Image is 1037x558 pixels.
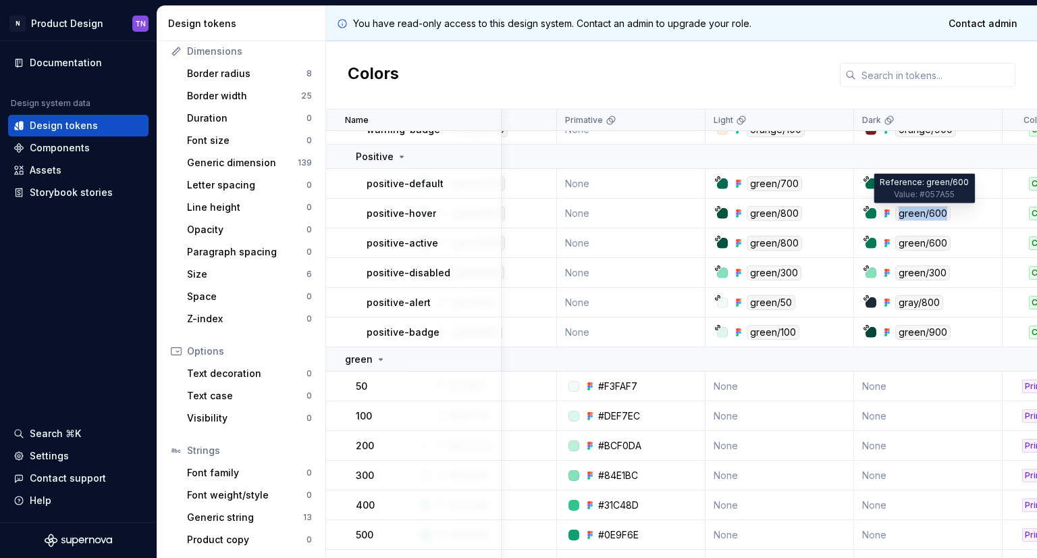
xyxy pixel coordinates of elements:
[8,182,149,203] a: Storybook stories
[187,466,307,480] div: Font family
[747,176,802,191] div: green/700
[345,115,369,126] p: Name
[182,219,317,240] a: Opacity0
[706,461,854,490] td: None
[345,353,373,366] p: green
[367,207,436,220] p: positive-hover
[557,318,706,347] td: None
[30,56,102,70] div: Documentation
[356,380,367,393] p: 50
[303,512,312,523] div: 13
[182,507,317,528] a: Generic string13
[862,115,881,126] p: Dark
[706,372,854,401] td: None
[895,325,951,340] div: green/900
[307,291,312,302] div: 0
[187,268,307,281] div: Size
[706,520,854,550] td: None
[367,177,444,191] p: positive-default
[8,490,149,511] button: Help
[11,98,90,109] div: Design system data
[706,401,854,431] td: None
[182,241,317,263] a: Paragraph spacing0
[367,266,450,280] p: positive-disabled
[182,385,317,407] a: Text case0
[940,11,1026,36] a: Contact admin
[187,45,312,58] div: Dimensions
[30,472,106,485] div: Contact support
[356,499,375,512] p: 400
[307,224,312,235] div: 0
[182,63,317,84] a: Border radius8
[356,439,374,453] p: 200
[187,312,307,326] div: Z-index
[747,236,802,251] div: green/800
[298,157,312,168] div: 139
[30,427,81,440] div: Search ⌘K
[187,201,307,214] div: Line height
[307,269,312,280] div: 6
[367,296,431,309] p: positive-alert
[187,488,307,502] div: Font weight/style
[598,469,638,482] div: #84E1BC
[598,380,637,393] div: #F3FAF7
[187,67,307,80] div: Border radius
[8,445,149,467] a: Settings
[714,115,733,126] p: Light
[307,68,312,79] div: 8
[182,484,317,506] a: Font weight/style0
[135,18,146,29] div: TN
[187,245,307,259] div: Paragraph spacing
[854,520,1003,550] td: None
[8,137,149,159] a: Components
[895,206,951,221] div: green/600
[30,449,69,463] div: Settings
[187,411,307,425] div: Visibility
[854,461,1003,490] td: None
[168,17,320,30] div: Design tokens
[182,197,317,218] a: Line height0
[854,401,1003,431] td: None
[307,113,312,124] div: 0
[895,295,943,310] div: gray/800
[598,499,639,512] div: #31C48D
[187,89,301,103] div: Border width
[187,511,303,524] div: Generic string
[182,130,317,151] a: Font size0
[187,444,312,457] div: Strings
[30,494,51,507] div: Help
[182,286,317,307] a: Space0
[45,534,112,547] svg: Supernova Logo
[348,63,399,87] h2: Colors
[307,413,312,424] div: 0
[187,223,307,236] div: Opacity
[747,295,795,310] div: green/50
[187,367,307,380] div: Text decoration
[706,490,854,520] td: None
[949,17,1017,30] span: Contact admin
[187,290,307,303] div: Space
[187,111,307,125] div: Duration
[367,326,440,339] p: positive-badge
[356,150,394,163] p: Positive
[30,186,113,199] div: Storybook stories
[30,119,98,132] div: Design tokens
[307,390,312,401] div: 0
[182,85,317,107] a: Border width25
[598,409,640,423] div: #DEF7EC
[187,533,307,547] div: Product copy
[747,206,802,221] div: green/800
[187,156,298,170] div: Generic dimension
[307,534,312,545] div: 0
[856,63,1015,87] input: Search in tokens...
[30,141,90,155] div: Components
[187,178,307,192] div: Letter spacing
[3,9,154,38] button: NProduct DesignTN
[8,52,149,74] a: Documentation
[598,439,641,453] div: #BCF0DA
[565,115,603,126] p: Primative
[8,115,149,136] a: Design tokens
[874,174,975,203] div: Reference: green/600
[182,363,317,384] a: Text decoration0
